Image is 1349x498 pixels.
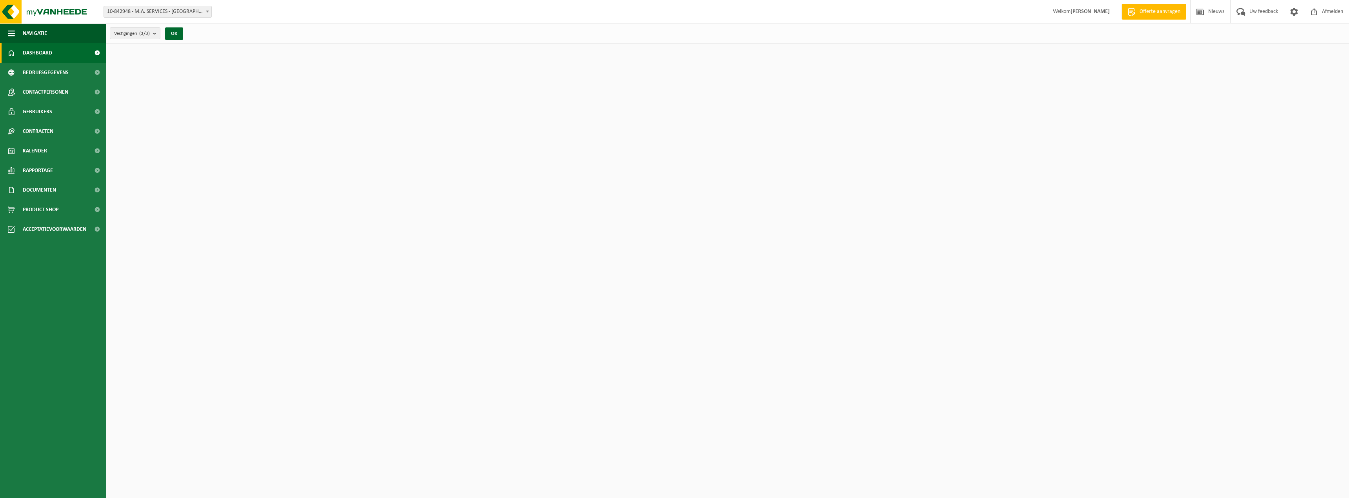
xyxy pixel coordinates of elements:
[23,219,86,239] span: Acceptatievoorwaarden
[110,27,160,39] button: Vestigingen(3/3)
[23,141,47,161] span: Kalender
[23,121,53,141] span: Contracten
[165,27,183,40] button: OK
[104,6,212,18] span: 10-842948 - M.A. SERVICES - ANTWERPEN
[23,180,56,200] span: Documenten
[1071,9,1110,14] strong: [PERSON_NAME]
[1122,4,1186,20] a: Offerte aanvragen
[1138,8,1182,16] span: Offerte aanvragen
[23,43,52,63] span: Dashboard
[23,200,58,219] span: Product Shop
[23,102,52,121] span: Gebruikers
[23,24,47,43] span: Navigatie
[23,82,68,102] span: Contactpersonen
[23,161,53,180] span: Rapportage
[114,28,150,40] span: Vestigingen
[139,31,150,36] count: (3/3)
[104,6,211,17] span: 10-842948 - M.A. SERVICES - ANTWERPEN
[23,63,69,82] span: Bedrijfsgegevens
